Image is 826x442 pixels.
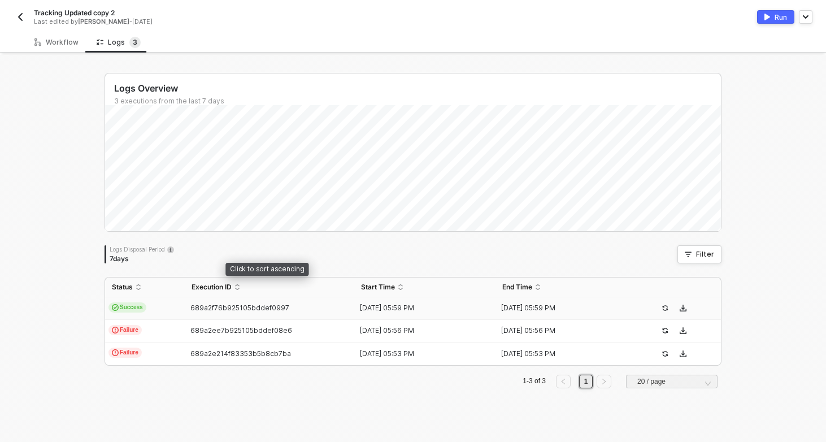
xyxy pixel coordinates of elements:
span: icon-download [680,305,686,311]
span: icon-success-page [662,350,668,357]
div: [DATE] 05:53 PM [495,349,628,358]
div: Run [775,12,787,22]
li: 1-3 of 3 [521,375,547,388]
div: Last edited by - [DATE] [34,18,387,26]
span: right [601,378,607,385]
div: [DATE] 05:56 PM [354,326,486,335]
div: [DATE] 05:59 PM [354,304,486,313]
img: back [16,12,25,21]
div: Logs Disposal Period [110,245,174,253]
div: 7 days [110,254,174,263]
li: Next Page [595,375,613,388]
div: 3 executions from the last 7 days [114,97,721,106]
span: Execution ID [192,283,232,292]
li: Previous Page [554,375,572,388]
span: 689a2f76b925105bddef0997 [190,304,289,312]
div: Logs [97,37,141,48]
span: Failure [108,348,142,358]
sup: 3 [129,37,141,48]
div: Workflow [34,38,79,47]
span: Start Time [361,283,395,292]
th: Start Time [354,278,495,297]
div: Page Size [626,375,718,393]
div: [DATE] 05:53 PM [354,349,486,358]
span: 689a2e214f83353b5b8cb7ba [190,349,291,358]
span: 689a2ee7b925105bddef08e6 [190,326,292,335]
div: Filter [696,250,714,259]
button: Filter [677,245,721,263]
span: icon-exclamation [112,327,119,333]
span: Status [112,283,133,292]
span: Failure [108,325,142,335]
span: Success [108,302,146,313]
a: 1 [581,375,592,388]
span: icon-success-page [662,305,668,311]
button: right [597,375,611,388]
span: icon-cards [112,304,119,311]
button: left [556,375,571,388]
li: 1 [579,375,593,388]
span: icon-exclamation [112,349,119,356]
span: icon-success-page [662,327,668,334]
th: End Time [495,278,637,297]
th: Status [105,278,185,297]
span: 3 [133,38,137,46]
span: Tracking Updated copy 2 [34,8,115,18]
img: activate [764,14,770,20]
span: [PERSON_NAME] [78,18,129,25]
span: End Time [502,283,532,292]
span: 20 / page [637,373,711,390]
button: back [14,10,27,24]
button: activateRun [757,10,794,24]
input: Page Size [633,375,711,388]
th: Execution ID [185,278,354,297]
div: [DATE] 05:56 PM [495,326,628,335]
span: icon-download [680,327,686,334]
span: left [560,378,567,385]
div: [DATE] 05:59 PM [495,304,628,313]
div: Logs Overview [114,83,721,94]
span: icon-download [680,350,686,357]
